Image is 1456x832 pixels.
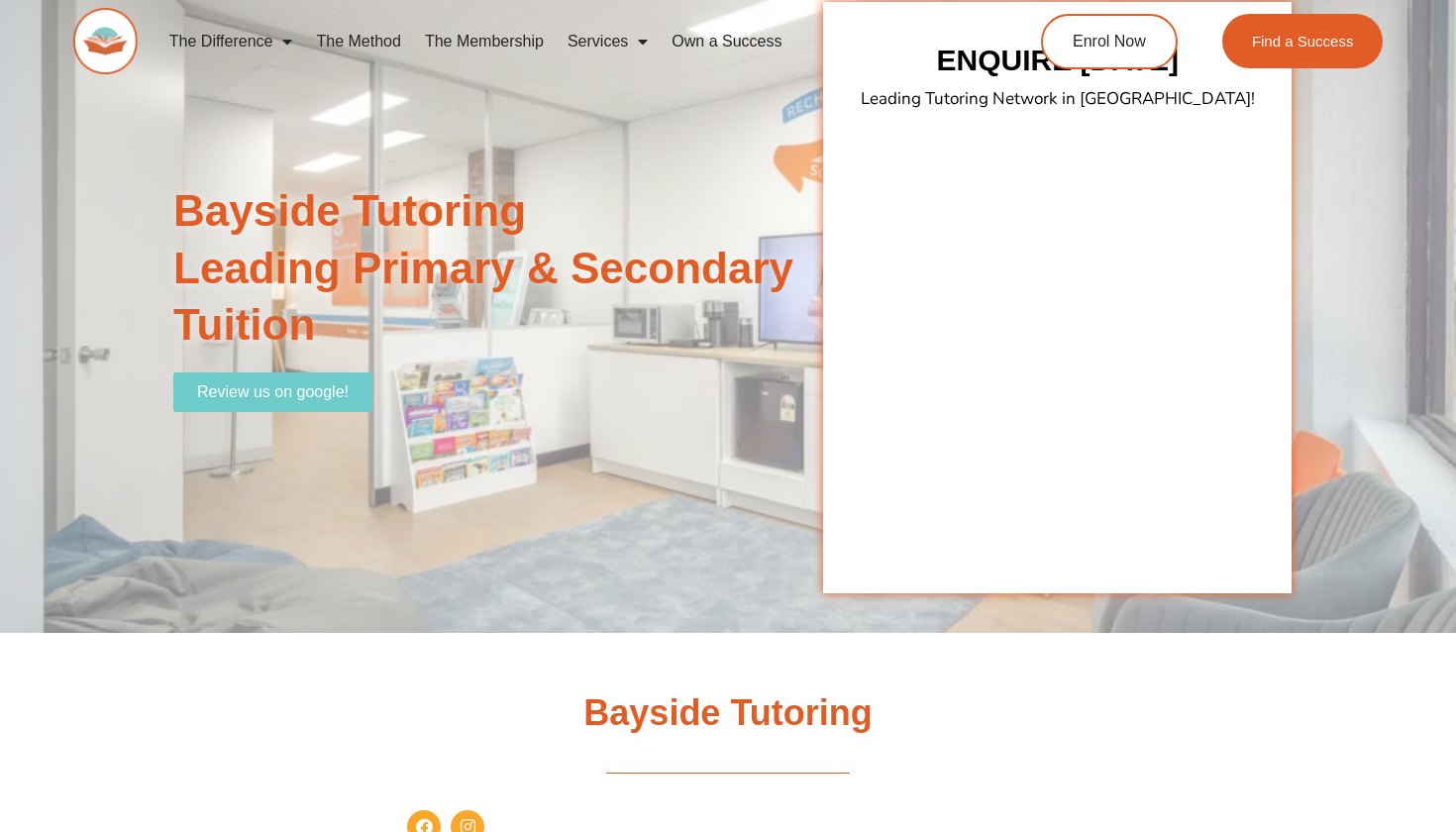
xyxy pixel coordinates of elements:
[1252,34,1354,49] span: Find a Success
[173,182,813,353] h2: Bayside Tutoring Leading Primary & Secondary Tuition
[1073,34,1146,50] span: Enrol Now
[157,19,967,64] nav: Menu
[1222,14,1384,68] a: Find a Success
[157,19,305,64] a: The Difference
[660,19,793,64] a: Own a Success
[556,19,660,64] a: Services
[413,19,556,64] a: The Membership
[173,372,372,412] a: Review us on google!
[304,19,412,64] a: The Method
[1041,14,1178,69] a: Enrol Now
[197,384,349,400] span: Review us on google!
[10,688,1446,738] h1: Bayside Tutoring
[867,145,1248,564] iframe: Form 0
